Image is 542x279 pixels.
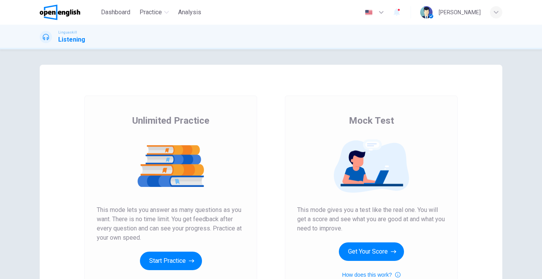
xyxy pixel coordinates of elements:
[364,10,374,15] img: en
[98,5,133,19] button: Dashboard
[349,114,394,127] span: Mock Test
[297,205,445,233] span: This mode gives you a test like the real one. You will get a score and see what you are good at a...
[101,8,130,17] span: Dashboard
[136,5,172,19] button: Practice
[178,8,201,17] span: Analysis
[40,5,98,20] a: OpenEnglish logo
[420,6,433,18] img: Profile picture
[132,114,209,127] span: Unlimited Practice
[97,205,245,242] span: This mode lets you answer as many questions as you want. There is no time limit. You get feedback...
[140,8,162,17] span: Practice
[58,30,77,35] span: Linguaskill
[439,8,481,17] div: [PERSON_NAME]
[339,242,404,261] button: Get Your Score
[40,5,80,20] img: OpenEnglish logo
[175,5,204,19] button: Analysis
[140,252,202,270] button: Start Practice
[58,35,85,44] h1: Listening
